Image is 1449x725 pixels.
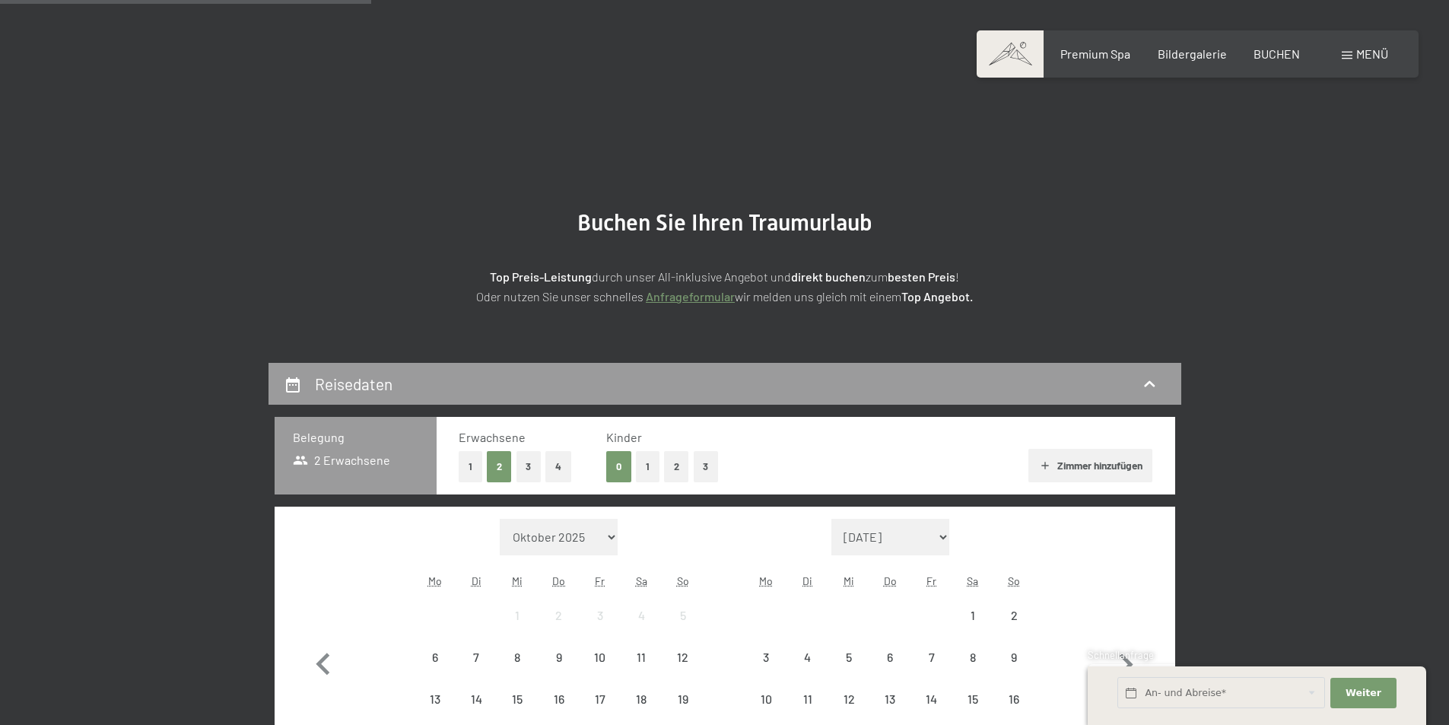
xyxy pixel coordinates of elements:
div: 8 [498,651,536,689]
div: Sun Nov 02 2025 [993,595,1034,636]
button: 3 [694,451,719,482]
div: Sat Oct 11 2025 [621,637,662,678]
div: Anreise nicht möglich [787,679,828,720]
div: Sat Nov 15 2025 [952,679,993,720]
span: Kinder [606,430,642,444]
span: Buchen Sie Ihren Traumurlaub [577,209,872,236]
div: Anreise nicht möglich [456,637,497,678]
span: Menü [1356,46,1388,61]
div: Anreise nicht möglich [539,637,580,678]
abbr: Dienstag [472,574,481,587]
a: Anfrageformular [646,289,735,304]
div: Tue Oct 14 2025 [456,679,497,720]
div: Tue Nov 04 2025 [787,637,828,678]
div: Anreise nicht möglich [869,679,910,720]
div: 12 [663,651,701,689]
div: 10 [581,651,619,689]
div: Thu Oct 02 2025 [539,595,580,636]
div: Anreise nicht möglich [910,679,952,720]
abbr: Sonntag [1008,574,1020,587]
div: Anreise nicht möglich [745,637,786,678]
a: BUCHEN [1254,46,1300,61]
div: Anreise nicht möglich [662,679,703,720]
div: Anreise nicht möglich [993,679,1034,720]
div: 6 [871,651,909,689]
h2: Reisedaten [315,374,392,393]
div: Anreise nicht möglich [621,637,662,678]
span: 2 Erwachsene [293,452,391,469]
strong: direkt buchen [791,269,866,284]
div: Thu Oct 09 2025 [539,637,580,678]
div: Anreise nicht möglich [580,637,621,678]
abbr: Mittwoch [844,574,854,587]
div: 5 [830,651,868,689]
div: Fri Oct 03 2025 [580,595,621,636]
abbr: Sonntag [677,574,689,587]
div: Mon Nov 10 2025 [745,679,786,720]
div: 8 [954,651,992,689]
abbr: Montag [428,574,442,587]
button: 1 [459,451,482,482]
div: Anreise nicht möglich [621,595,662,636]
abbr: Montag [759,574,773,587]
a: Premium Spa [1060,46,1130,61]
abbr: Donnerstag [884,574,897,587]
div: Anreise nicht möglich [828,679,869,720]
div: Anreise nicht möglich [952,637,993,678]
div: 4 [622,609,660,647]
div: Anreise nicht möglich [828,637,869,678]
div: Anreise nicht möglich [621,679,662,720]
div: Anreise nicht möglich [745,679,786,720]
div: 3 [747,651,785,689]
div: Anreise nicht möglich [952,595,993,636]
div: Anreise nicht möglich [580,595,621,636]
div: Mon Oct 13 2025 [415,679,456,720]
div: Anreise nicht möglich [662,595,703,636]
div: 7 [457,651,495,689]
div: Anreise nicht möglich [580,679,621,720]
div: Anreise nicht möglich [415,679,456,720]
div: Anreise nicht möglich [497,637,538,678]
button: 3 [516,451,542,482]
div: Sun Oct 12 2025 [662,637,703,678]
div: Fri Oct 10 2025 [580,637,621,678]
abbr: Freitag [595,574,605,587]
div: Anreise nicht möglich [993,595,1034,636]
div: 11 [622,651,660,689]
div: Anreise nicht möglich [787,637,828,678]
div: Sun Nov 16 2025 [993,679,1034,720]
div: Anreise nicht möglich [456,679,497,720]
a: Bildergalerie [1158,46,1227,61]
div: 5 [663,609,701,647]
div: Tue Oct 07 2025 [456,637,497,678]
strong: besten Preis [888,269,955,284]
div: Fri Nov 14 2025 [910,679,952,720]
div: 2 [995,609,1033,647]
button: 2 [664,451,689,482]
div: Thu Nov 13 2025 [869,679,910,720]
div: Anreise nicht möglich [869,637,910,678]
strong: Top Angebot. [901,289,973,304]
div: Sat Nov 01 2025 [952,595,993,636]
div: Sat Nov 08 2025 [952,637,993,678]
div: Fri Nov 07 2025 [910,637,952,678]
div: 6 [416,651,454,689]
div: Anreise nicht möglich [539,595,580,636]
div: 7 [912,651,950,689]
button: 1 [636,451,659,482]
div: Sun Nov 09 2025 [993,637,1034,678]
div: 4 [789,651,827,689]
span: Erwachsene [459,430,526,444]
span: Weiter [1346,686,1381,700]
div: Wed Oct 15 2025 [497,679,538,720]
div: 3 [581,609,619,647]
button: Weiter [1330,678,1396,709]
button: Zimmer hinzufügen [1028,449,1152,482]
button: 4 [545,451,571,482]
div: Anreise nicht möglich [497,595,538,636]
div: Anreise nicht möglich [497,679,538,720]
div: 1 [954,609,992,647]
abbr: Donnerstag [552,574,565,587]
